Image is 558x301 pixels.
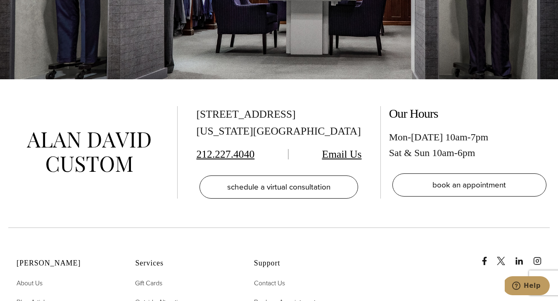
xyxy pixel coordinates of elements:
a: instagram [533,249,550,265]
span: Gift Cards [135,278,162,288]
img: alan david custom [27,132,151,172]
a: linkedin [515,249,532,265]
h2: Support [254,259,352,268]
h2: Our Hours [389,106,550,121]
a: Facebook [480,249,495,265]
a: About Us [17,278,43,289]
a: Email Us [322,148,362,160]
a: x/twitter [497,249,513,265]
a: schedule a virtual consultation [199,175,358,199]
iframe: Opens a widget where you can chat to one of our agents [505,276,550,297]
h2: [PERSON_NAME] [17,259,114,268]
span: schedule a virtual consultation [227,181,330,193]
h2: Services [135,259,233,268]
a: book an appointment [392,173,546,197]
a: Contact Us [254,278,285,289]
span: About Us [17,278,43,288]
a: 212.227.4040 [196,148,254,160]
div: Mon-[DATE] 10am-7pm Sat & Sun 10am-6pm [389,129,550,161]
span: Contact Us [254,278,285,288]
div: [STREET_ADDRESS] [US_STATE][GEOGRAPHIC_DATA] [196,106,361,140]
a: Gift Cards [135,278,162,289]
span: book an appointment [432,179,506,191]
